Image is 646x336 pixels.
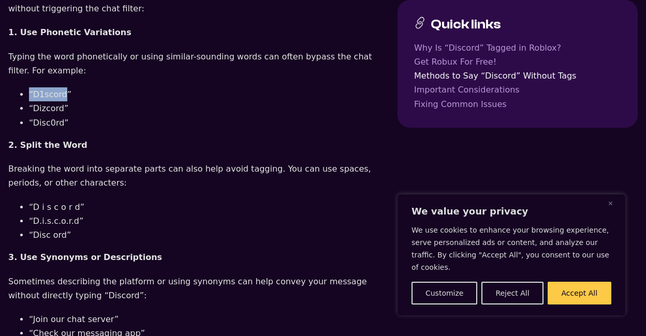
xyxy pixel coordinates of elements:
li: “Disc0rd” [29,116,389,130]
a: Get Robux For Free! [414,55,621,69]
p: Sometimes describing the platform or using synonyms can help convey your message without directly... [8,274,389,302]
button: Accept All [548,282,611,304]
img: Close [608,201,613,206]
nav: Table of contents [414,41,621,111]
strong: 2. Split the Word [8,140,87,150]
button: Customize [412,282,477,304]
li: “Dizcord” [29,101,389,115]
a: Fixing Common Issues [414,97,621,111]
strong: 1. Use Phonetic Variations [8,27,131,37]
li: “Disc ord” [29,228,389,242]
a: Important Considerations [414,83,621,97]
a: Why Is “Discord” Tagged in Roblox? [414,41,621,55]
strong: 3. Use Synonyms or Descriptions [8,252,162,262]
li: “D i s c o r d” [29,200,389,214]
div: We value your privacy [398,194,625,315]
li: “D1scord” [29,87,389,101]
button: Close [608,197,621,209]
a: Methods to Say “Discord” Without Tags [414,69,621,83]
button: Reject All [481,282,543,304]
p: We value your privacy [412,205,611,218]
li: “Join our chat server” [29,312,389,326]
li: “D.i.s.c.o.r.d” [29,214,389,228]
h3: Quick links [431,17,501,33]
p: Breaking the word into separate parts can also help avoid tagging. You can use spaces, periods, o... [8,162,389,190]
p: Typing the word phonetically or using similar-sounding words can often bypass the chat filter. Fo... [8,50,389,78]
p: We use cookies to enhance your browsing experience, serve personalized ads or content, and analyz... [412,224,611,273]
